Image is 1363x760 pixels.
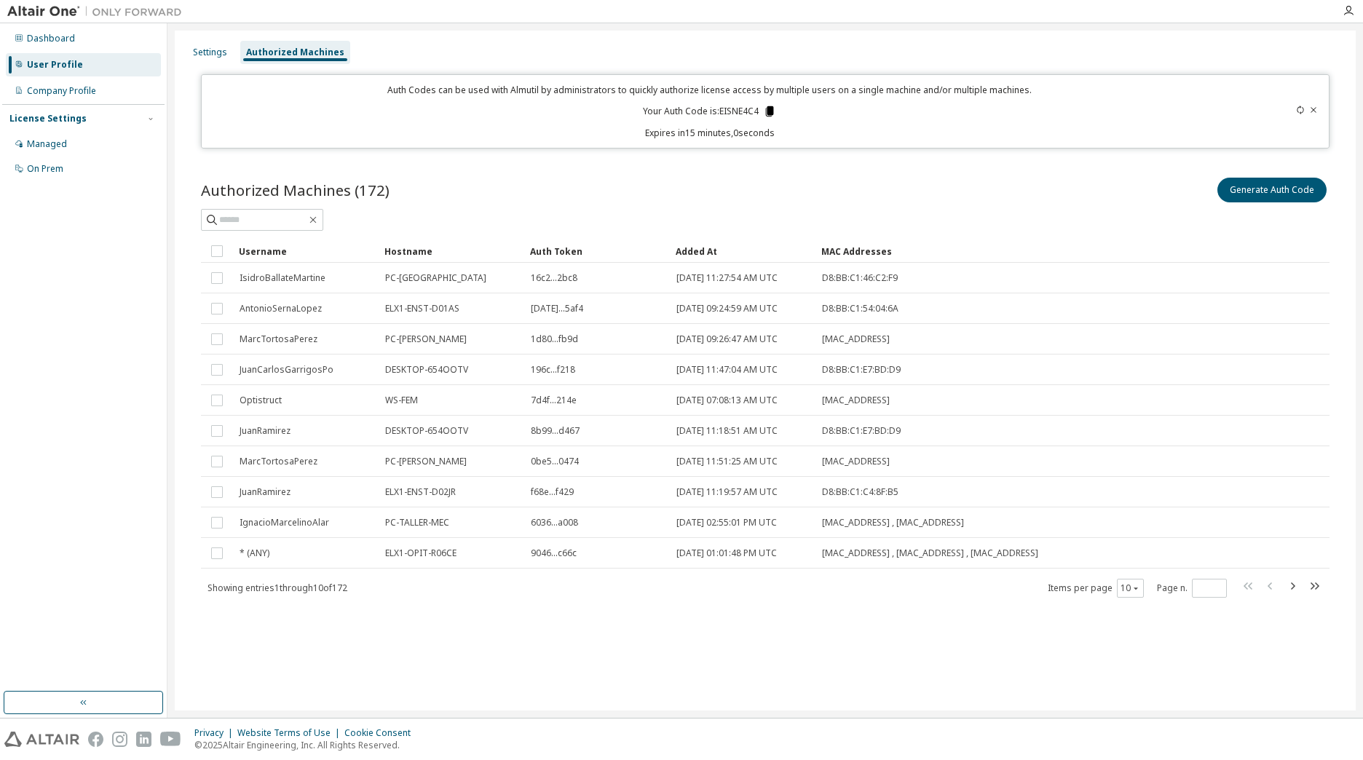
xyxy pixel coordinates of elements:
button: 10 [1121,582,1140,594]
span: [DATE] 09:24:59 AM UTC [676,303,778,314]
span: JuanRamirez [240,425,291,437]
span: PC-[PERSON_NAME] [385,333,467,345]
div: Website Terms of Use [237,727,344,739]
span: D8:BB:C1:C4:8F:B5 [822,486,898,498]
span: ELX1-ENST-D01AS [385,303,459,314]
div: Added At [676,240,810,263]
span: 16c2...2bc8 [531,272,577,284]
span: Page n. [1157,579,1227,598]
span: 196c...f218 [531,364,575,376]
span: IsidroBallateMartine [240,272,325,284]
span: [MAC_ADDRESS] , [MAC_ADDRESS] , [MAC_ADDRESS] [822,547,1038,559]
img: Altair One [7,4,189,19]
img: youtube.svg [160,732,181,747]
span: 6036...a008 [531,517,578,529]
div: Company Profile [27,85,96,97]
span: [DATE] 11:18:51 AM UTC [676,425,778,437]
span: Authorized Machines (172) [201,180,390,200]
p: Auth Codes can be used with Almutil by administrators to quickly authorize license access by mult... [210,84,1209,96]
span: [DATE] 09:26:47 AM UTC [676,333,778,345]
span: PC-[GEOGRAPHIC_DATA] [385,272,486,284]
p: Your Auth Code is: EISNE4C4 [643,105,776,118]
span: [DATE] 11:27:54 AM UTC [676,272,778,284]
span: DESKTOP-654OOTV [385,364,468,376]
div: User Profile [27,59,83,71]
span: [DATE]...5af4 [531,303,583,314]
div: Hostname [384,240,518,263]
span: D8:BB:C1:54:04:6A [822,303,898,314]
span: [MAC_ADDRESS] [822,395,890,406]
span: * (ANY) [240,547,269,559]
div: Username [239,240,373,263]
button: Generate Auth Code [1217,178,1327,202]
img: facebook.svg [88,732,103,747]
span: JuanCarlosGarrigosPo [240,364,333,376]
span: [MAC_ADDRESS] , [MAC_ADDRESS] [822,517,964,529]
span: f68e...f429 [531,486,574,498]
img: linkedin.svg [136,732,151,747]
span: [DATE] 11:47:04 AM UTC [676,364,778,376]
span: D8:BB:C1:46:C2:F9 [822,272,898,284]
span: [DATE] 11:51:25 AM UTC [676,456,778,467]
span: D8:BB:C1:E7:BD:D9 [822,425,901,437]
span: PC-[PERSON_NAME] [385,456,467,467]
span: [DATE] 01:01:48 PM UTC [676,547,777,559]
div: License Settings [9,113,87,124]
div: MAC Addresses [821,240,1177,263]
span: 7d4f...214e [531,395,577,406]
div: Dashboard [27,33,75,44]
span: Showing entries 1 through 10 of 172 [208,582,347,594]
span: PC-TALLER-MEC [385,517,449,529]
img: altair_logo.svg [4,732,79,747]
span: [DATE] 02:55:01 PM UTC [676,517,777,529]
span: MarcTortosaPerez [240,333,317,345]
div: Authorized Machines [246,47,344,58]
span: 1d80...fb9d [531,333,578,345]
span: 0be5...0474 [531,456,579,467]
div: Auth Token [530,240,664,263]
span: MarcTortosaPerez [240,456,317,467]
span: JuanRamirez [240,486,291,498]
span: AntonioSernaLopez [240,303,322,314]
span: 8b99...d467 [531,425,580,437]
p: Expires in 15 minutes, 0 seconds [210,127,1209,139]
div: Cookie Consent [344,727,419,739]
span: DESKTOP-654OOTV [385,425,468,437]
span: 9046...c66c [531,547,577,559]
span: Items per page [1048,579,1144,598]
span: ELX1-OPIT-R06CE [385,547,457,559]
div: Settings [193,47,227,58]
p: © 2025 Altair Engineering, Inc. All Rights Reserved. [194,739,419,751]
span: [DATE] 07:08:13 AM UTC [676,395,778,406]
span: [MAC_ADDRESS] [822,456,890,467]
div: Privacy [194,727,237,739]
div: On Prem [27,163,63,175]
span: ELX1-ENST-D02JR [385,486,456,498]
div: Managed [27,138,67,150]
span: Optistruct [240,395,282,406]
span: [MAC_ADDRESS] [822,333,890,345]
span: WS-FEM [385,395,418,406]
span: D8:BB:C1:E7:BD:D9 [822,364,901,376]
img: instagram.svg [112,732,127,747]
span: IgnacioMarcelinoAlar [240,517,329,529]
span: [DATE] 11:19:57 AM UTC [676,486,778,498]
